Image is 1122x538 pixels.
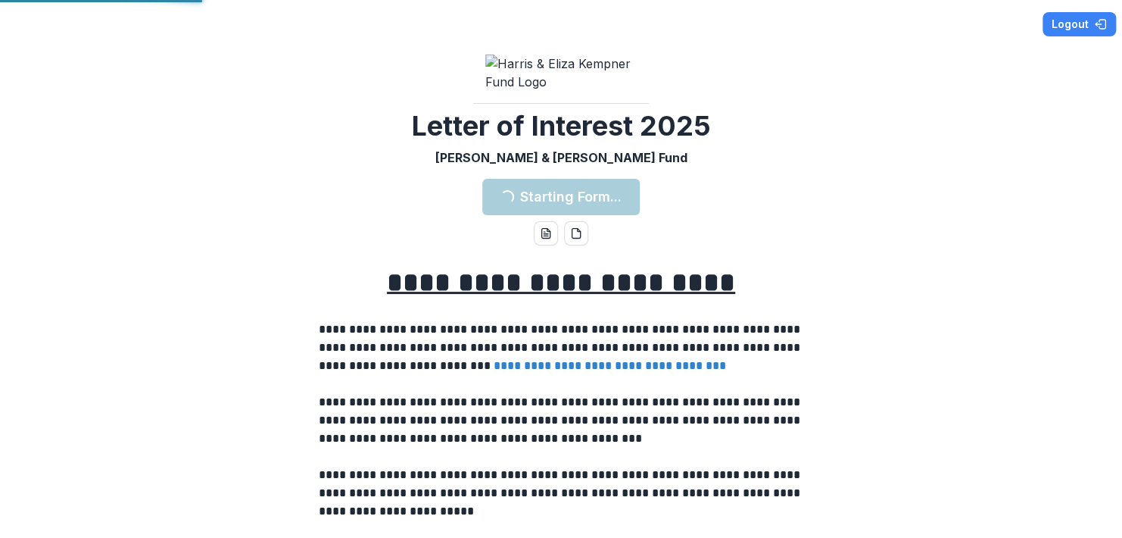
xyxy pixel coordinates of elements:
[482,179,640,215] button: Starting Form...
[485,55,637,91] img: Harris & Eliza Kempner Fund Logo
[534,221,558,246] button: word-download
[412,110,711,142] h2: Letter of Interest 2025
[564,221,588,246] button: pdf-download
[435,149,687,167] p: [PERSON_NAME] & [PERSON_NAME] Fund
[1043,12,1116,36] button: Logout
